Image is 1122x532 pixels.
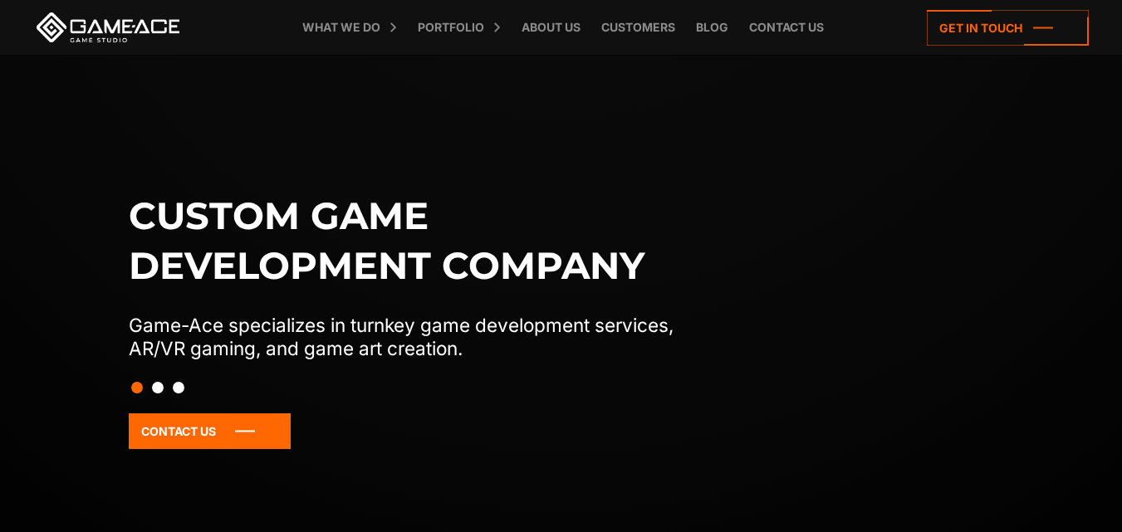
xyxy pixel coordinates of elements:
[152,373,164,402] button: Slide 2
[131,373,143,402] button: Slide 1
[129,314,708,360] p: Game-Ace specializes in turnkey game development services, AR/VR gaming, and game art creation.
[927,10,1089,46] a: Get in touch
[173,373,184,402] button: Slide 3
[129,191,708,290] h1: Custom game development company
[129,413,291,449] a: Contact Us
